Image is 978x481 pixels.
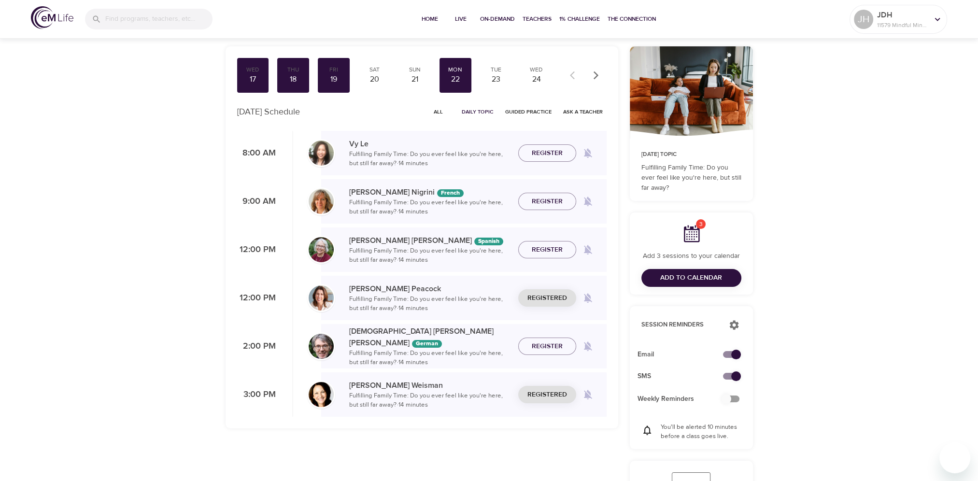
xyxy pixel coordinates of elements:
[641,150,741,159] p: [DATE] Topic
[939,442,970,473] iframe: Button to launch messaging window
[423,104,454,119] button: All
[576,286,599,310] span: Remind me when a class goes live every Monday at 12:00 PM
[532,196,563,208] span: Register
[349,325,510,349] p: [DEMOGRAPHIC_DATA] [PERSON_NAME] [PERSON_NAME]
[237,147,276,160] p: 8:00 AM
[660,272,722,284] span: Add to Calendar
[518,144,576,162] button: Register
[641,269,741,287] button: Add to Calendar
[309,382,334,407] img: Laurie_Weisman-min.jpg
[241,66,265,74] div: Wed
[449,14,472,24] span: Live
[484,66,508,74] div: Tue
[281,74,305,85] div: 18
[309,189,334,214] img: MelissaNigiri.jpg
[877,9,928,21] p: JDH
[518,338,576,355] button: Register
[576,238,599,261] span: Remind me when a class goes live every Monday at 12:00 PM
[237,243,276,256] p: 12:00 PM
[237,388,276,401] p: 3:00 PM
[458,104,497,119] button: Daily Topic
[349,138,510,150] p: Vy Le
[696,219,706,229] span: 3
[474,238,503,245] div: The episodes in this programs will be in Spanish
[576,335,599,358] span: Remind me when a class goes live every Monday at 2:00 PM
[237,292,276,305] p: 12:00 PM
[641,163,741,193] p: Fulfilling Family Time: Do you ever feel like you're here, but still far away?
[241,74,265,85] div: 17
[523,14,552,24] span: Teachers
[484,74,508,85] div: 23
[309,141,334,166] img: vy-profile-good-3.jpg
[532,340,563,353] span: Register
[418,14,441,24] span: Home
[576,190,599,213] span: Remind me when a class goes live every Monday at 9:00 AM
[532,244,563,256] span: Register
[501,104,555,119] button: Guided Practice
[877,21,928,29] p: 11579 Mindful Minutes
[105,9,213,29] input: Find programs, teachers, etc...
[524,66,549,74] div: Wed
[322,74,346,85] div: 19
[349,198,510,217] p: Fulfilling Family Time: Do you ever feel like you're here, but still far away? · 14 minutes
[462,107,494,116] span: Daily Topic
[362,74,386,85] div: 20
[349,283,510,295] p: [PERSON_NAME] Peacock
[403,66,427,74] div: Sun
[443,74,468,85] div: 22
[480,14,515,24] span: On-Demand
[638,350,730,360] span: Email
[641,251,741,261] p: Add 3 sessions to your calendar
[518,193,576,211] button: Register
[349,246,510,265] p: Fulfilling Family Time: Do you ever feel like you're here, but still far away? · 14 minutes
[641,320,719,330] p: Session Reminders
[427,107,450,116] span: All
[237,195,276,208] p: 9:00 AM
[443,66,468,74] div: Mon
[349,295,510,313] p: Fulfilling Family Time: Do you ever feel like you're here, but still far away? · 14 minutes
[349,391,510,410] p: Fulfilling Family Time: Do you ever feel like you're here, but still far away? · 14 minutes
[281,66,305,74] div: Thu
[349,186,510,198] p: [PERSON_NAME] Nigrini
[349,349,510,368] p: Fulfilling Family Time: Do you ever feel like you're here, but still far away? · 14 minutes
[559,104,607,119] button: Ask a Teacher
[532,147,563,159] span: Register
[237,105,300,118] p: [DATE] Schedule
[309,334,334,359] img: Christian%20L%C3%BCtke%20W%C3%B6stmann.png
[524,74,549,85] div: 24
[437,189,464,197] div: The episodes in this programs will be in French
[638,394,730,404] span: Weekly Reminders
[661,423,741,441] p: You'll be alerted 10 minutes before a class goes live.
[608,14,656,24] span: The Connection
[505,107,552,116] span: Guided Practice
[322,66,346,74] div: Fri
[403,74,427,85] div: 21
[518,241,576,259] button: Register
[854,10,873,29] div: JH
[638,371,730,382] span: SMS
[349,150,510,169] p: Fulfilling Family Time: Do you ever feel like you're here, but still far away? · 14 minutes
[563,107,603,116] span: Ask a Teacher
[362,66,386,74] div: Sat
[518,386,576,404] button: Registered
[31,6,73,29] img: logo
[349,235,510,246] p: [PERSON_NAME] [PERSON_NAME]
[309,285,334,311] img: Susan_Peacock-min.jpg
[527,292,567,304] span: Registered
[237,340,276,353] p: 2:00 PM
[518,289,576,307] button: Registered
[527,389,567,401] span: Registered
[412,340,442,348] div: The episodes in this programs will be in German
[559,14,600,24] span: 1% Challenge
[349,380,510,391] p: [PERSON_NAME] Weisman
[309,237,334,262] img: Bernice_Moore_min.jpg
